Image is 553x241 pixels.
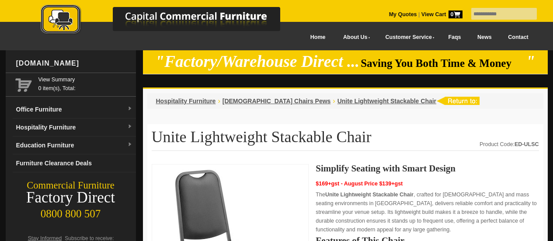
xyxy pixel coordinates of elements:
[316,190,539,234] p: The , crafted for [DEMOGRAPHIC_DATA] and mass seating environments in [GEOGRAPHIC_DATA], delivers...
[440,28,470,47] a: Faqs
[152,129,539,151] h1: Unite Lightweight Stackable Chair
[420,11,462,17] a: View Cart0
[376,28,440,47] a: Customer Service
[17,4,323,36] img: Capital Commercial Furniture Logo
[127,124,132,129] img: dropdown
[361,57,525,69] span: Saving You Both Time & Money
[155,52,359,70] em: "Factory/Warehouse Direct ...
[480,140,539,149] div: Product Code:
[156,98,216,105] a: Hospitality Furniture
[17,4,323,39] a: Capital Commercial Furniture Logo
[333,97,335,105] li: ›
[6,192,136,204] div: Factory Direct
[337,98,436,105] a: Unite Lightweight Stackable Chair
[389,11,417,17] a: My Quotes
[13,154,136,172] a: Furniture Clearance Deals
[6,179,136,192] div: Commercial Furniture
[13,136,136,154] a: Education Furnituredropdown
[325,192,414,198] strong: Unite Lightweight Stackable Chair
[316,181,403,187] span: $169+gst - August Price $139+gst
[13,101,136,119] a: Office Furnituredropdown
[38,75,132,91] span: 0 item(s), Total:
[500,28,536,47] a: Contact
[469,28,500,47] a: News
[526,52,535,70] em: "
[421,11,463,17] strong: View Cart
[13,119,136,136] a: Hospitality Furnituredropdown
[6,203,136,220] div: 0800 800 507
[127,106,132,112] img: dropdown
[13,50,136,77] div: [DOMAIN_NAME]
[218,97,220,105] li: ›
[223,98,331,105] a: [DEMOGRAPHIC_DATA] Chairs Pews
[436,97,480,105] img: return to
[38,75,132,84] a: View Summary
[316,164,539,173] h2: Simplify Seating with Smart Design
[515,141,539,147] strong: ED-ULSC
[449,10,463,18] span: 0
[127,142,132,147] img: dropdown
[334,28,376,47] a: About Us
